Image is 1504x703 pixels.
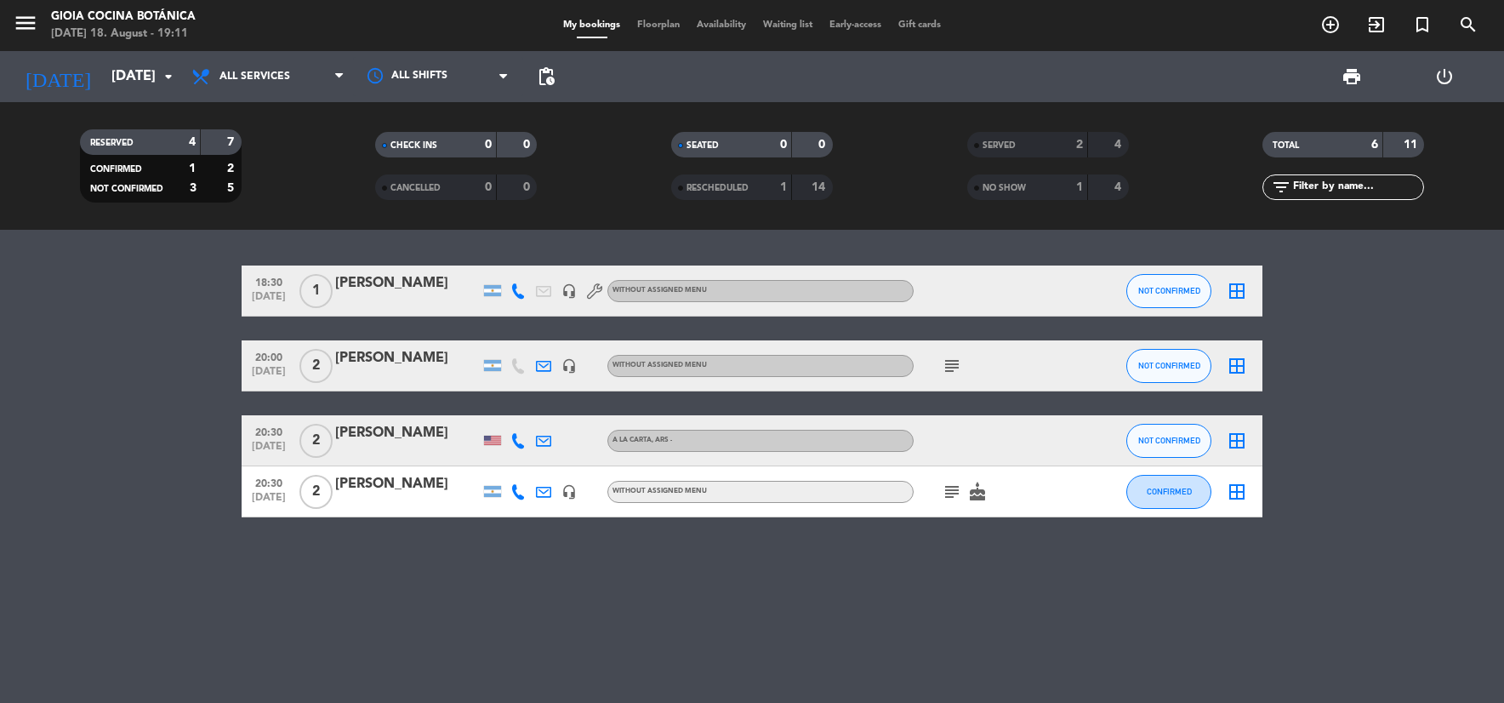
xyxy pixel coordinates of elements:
[1412,14,1433,35] i: turned_in_not
[227,182,237,194] strong: 5
[13,10,38,42] button: menu
[1434,66,1455,87] i: power_settings_new
[219,71,290,83] span: All services
[227,136,237,148] strong: 7
[158,66,179,87] i: arrow_drop_down
[780,139,787,151] strong: 0
[90,165,142,174] span: CONFIRMED
[612,287,707,294] span: Without assigned menu
[1126,475,1211,509] button: CONFIRMED
[629,20,688,30] span: Floorplan
[248,366,290,386] span: [DATE]
[1076,139,1083,151] strong: 2
[812,181,829,193] strong: 14
[561,283,577,299] i: headset_mic
[1458,14,1478,35] i: search
[390,141,437,150] span: CHECK INS
[248,346,290,366] span: 20:00
[13,58,103,95] i: [DATE]
[90,139,134,147] span: RESERVED
[248,472,290,492] span: 20:30
[299,349,333,383] span: 2
[1227,431,1247,451] i: border_all
[1147,487,1192,496] span: CONFIRMED
[983,141,1016,150] span: SERVED
[227,163,237,174] strong: 2
[335,473,480,495] div: [PERSON_NAME]
[485,181,492,193] strong: 0
[1371,139,1378,151] strong: 6
[1126,424,1211,458] button: NOT CONFIRMED
[780,181,787,193] strong: 1
[1076,181,1083,193] strong: 1
[335,422,480,444] div: [PERSON_NAME]
[1126,349,1211,383] button: NOT CONFIRMED
[299,475,333,509] span: 2
[335,272,480,294] div: [PERSON_NAME]
[523,181,533,193] strong: 0
[612,362,707,369] span: Without assigned menu
[1114,139,1125,151] strong: 4
[335,347,480,369] div: [PERSON_NAME]
[942,356,962,376] i: subject
[1114,181,1125,193] strong: 4
[1320,14,1341,35] i: add_circle_outline
[523,139,533,151] strong: 0
[686,184,749,192] span: RESCHEDULED
[189,136,196,148] strong: 4
[942,482,962,502] i: subject
[1366,14,1387,35] i: exit_to_app
[555,20,629,30] span: My bookings
[1271,177,1291,197] i: filter_list
[612,488,707,494] span: Without assigned menu
[561,484,577,500] i: headset_mic
[1227,482,1247,502] i: border_all
[1138,361,1200,370] span: NOT CONFIRMED
[1399,51,1491,102] div: LOG OUT
[1273,141,1299,150] span: TOTAL
[1138,436,1200,445] span: NOT CONFIRMED
[189,163,196,174] strong: 1
[248,421,290,441] span: 20:30
[1227,356,1247,376] i: border_all
[688,20,755,30] span: Availability
[248,271,290,291] span: 18:30
[90,185,163,193] span: NOT CONFIRMED
[299,424,333,458] span: 2
[13,10,38,36] i: menu
[1342,66,1362,87] span: print
[967,482,988,502] i: cake
[983,184,1026,192] span: NO SHOW
[1227,281,1247,301] i: border_all
[1138,286,1200,295] span: NOT CONFIRMED
[1404,139,1421,151] strong: 11
[390,184,441,192] span: CANCELLED
[686,141,719,150] span: SEATED
[612,437,672,443] span: A la Carta
[248,492,290,512] span: [DATE]
[299,274,333,308] span: 1
[821,20,890,30] span: Early-access
[561,358,577,374] i: headset_mic
[818,139,829,151] strong: 0
[190,182,197,194] strong: 3
[652,437,672,443] span: , ARS -
[890,20,949,30] span: Gift cards
[536,66,556,87] span: pending_actions
[1291,178,1423,197] input: Filter by name...
[248,291,290,311] span: [DATE]
[485,139,492,151] strong: 0
[1126,274,1211,308] button: NOT CONFIRMED
[755,20,821,30] span: Waiting list
[51,9,196,26] div: Gioia Cocina Botánica
[51,26,196,43] div: [DATE] 18. August - 19:11
[248,441,290,460] span: [DATE]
